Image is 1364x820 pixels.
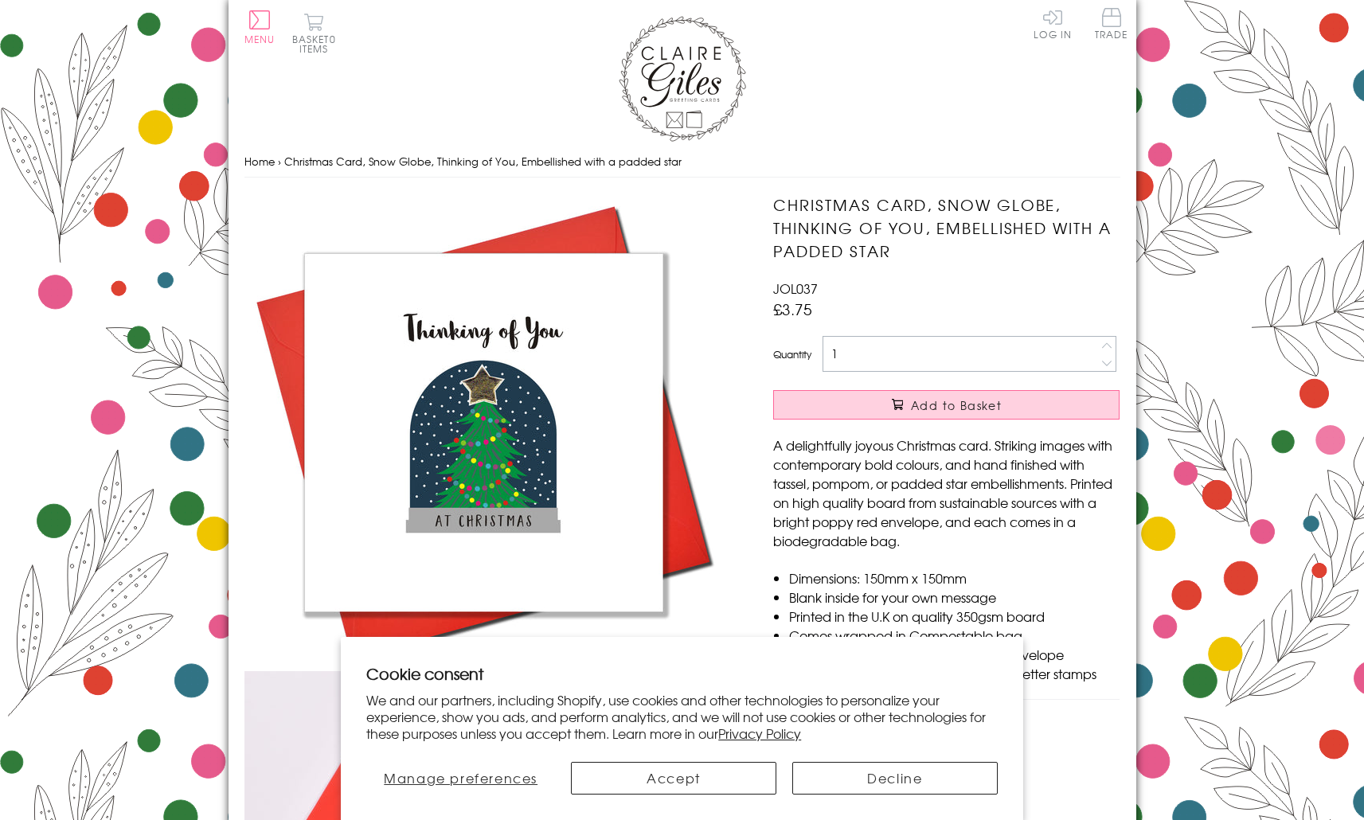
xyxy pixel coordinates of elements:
button: Add to Basket [773,390,1120,420]
li: Comes wrapped in Compostable bag [789,626,1120,645]
span: JOL037 [773,279,818,298]
nav: breadcrumbs [244,146,1120,178]
h1: Christmas Card, Snow Globe, Thinking of You, Embellished with a padded star [773,193,1120,262]
li: Dimensions: 150mm x 150mm [789,568,1120,588]
img: Christmas Card, Snow Globe, Thinking of You, Embellished with a padded star [244,193,722,671]
span: 0 items [299,32,336,56]
span: £3.75 [773,298,812,320]
button: Accept [571,762,776,795]
h2: Cookie consent [366,662,998,685]
button: Manage preferences [366,762,555,795]
span: › [278,154,281,169]
button: Menu [244,10,276,44]
span: Manage preferences [384,768,537,787]
a: Trade [1095,8,1128,42]
button: Basket0 items [292,13,336,53]
span: Christmas Card, Snow Globe, Thinking of You, Embellished with a padded star [284,154,682,169]
p: We and our partners, including Shopify, use cookies and other technologies to personalize your ex... [366,692,998,741]
span: Menu [244,32,276,46]
a: Log In [1034,8,1072,39]
img: Claire Giles Greetings Cards [619,16,746,142]
span: Trade [1095,8,1128,39]
p: A delightfully joyous Christmas card. Striking images with contemporary bold colours, and hand fi... [773,435,1120,550]
button: Decline [792,762,998,795]
label: Quantity [773,347,811,361]
li: Printed in the U.K on quality 350gsm board [789,607,1120,626]
span: Add to Basket [911,397,1002,413]
a: Privacy Policy [718,724,801,743]
li: Blank inside for your own message [789,588,1120,607]
a: Home [244,154,275,169]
